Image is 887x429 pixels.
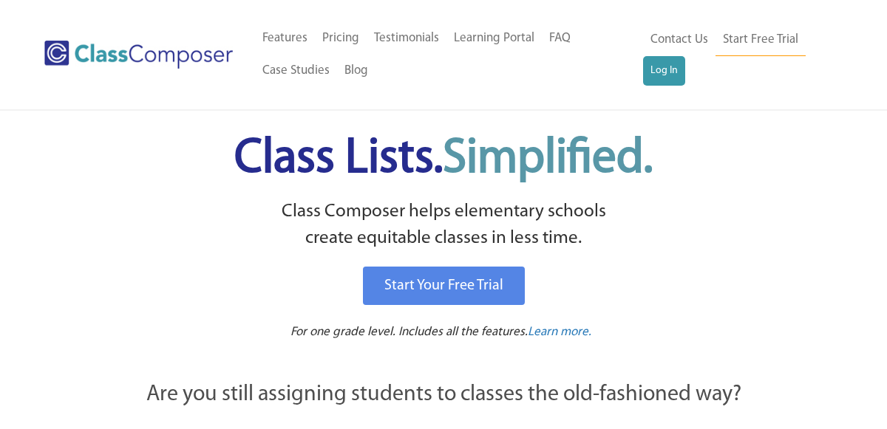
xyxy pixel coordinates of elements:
[44,41,233,68] img: Class Composer
[255,55,337,87] a: Case Studies
[64,199,823,253] p: Class Composer helps elementary schools create equitable classes in less time.
[643,56,685,86] a: Log In
[255,22,315,55] a: Features
[337,55,375,87] a: Blog
[67,379,820,411] p: Are you still assigning students to classes the old-fashioned way?
[446,22,542,55] a: Learning Portal
[363,267,525,305] a: Start Your Free Trial
[528,323,591,342] a: Learn more.
[716,24,806,57] a: Start Free Trial
[234,135,653,183] span: Class Lists.
[384,278,503,293] span: Start Your Free Trial
[643,24,832,86] nav: Header Menu
[643,24,716,56] a: Contact Us
[443,135,653,183] span: Simplified.
[315,22,367,55] a: Pricing
[290,326,528,338] span: For one grade level. Includes all the features.
[542,22,578,55] a: FAQ
[255,22,643,87] nav: Header Menu
[528,326,591,338] span: Learn more.
[367,22,446,55] a: Testimonials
